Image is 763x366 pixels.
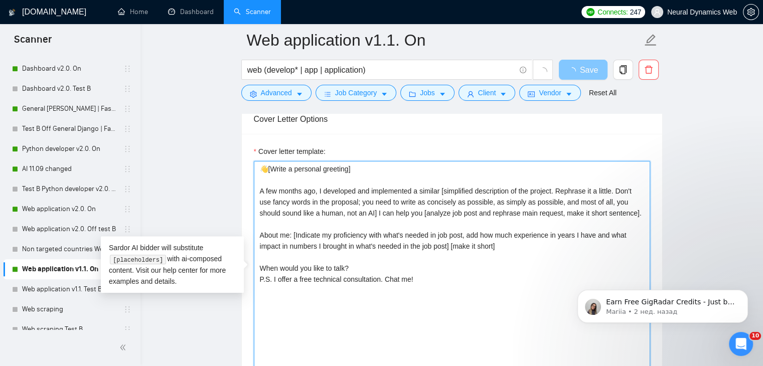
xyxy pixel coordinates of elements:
a: Web scraping Test B [22,319,117,339]
span: holder [123,225,131,233]
a: Test B Off General Django | FastAPI v2.0. [22,119,117,139]
span: caret-down [296,90,303,98]
a: Web application v2.0. Off test B [22,219,117,239]
span: Scanner [6,32,60,53]
img: logo [9,5,16,21]
a: homeHome [118,8,148,16]
span: holder [123,125,131,133]
a: Dashboard v2.0. Test B [22,79,117,99]
label: Cover letter template: [254,146,326,157]
a: Non targeted countries Web application v2.0. On [22,239,117,259]
a: help center [163,266,198,274]
span: Connects: [597,7,628,18]
span: Advanced [261,87,292,98]
button: barsJob Categorycaret-down [316,85,396,101]
span: edit [644,34,657,47]
span: Job Category [335,87,377,98]
div: Sardor AI bidder will substitute with ai-composed content. Visit our for more examples and details. [101,236,244,293]
span: holder [123,165,131,173]
button: userClientcaret-down [459,85,516,101]
span: loading [568,67,580,75]
span: caret-down [381,90,388,98]
span: setting [743,8,758,16]
input: Search Freelance Jobs... [247,64,515,76]
span: delete [639,65,658,74]
a: Web application v1.1. Test B Off [22,279,117,299]
span: setting [250,90,257,98]
span: copy [614,65,633,74]
a: AI 11.09 changed [22,159,117,179]
span: Save [580,64,598,76]
a: Test B Python developer v2.0. Off [22,179,117,199]
span: folder [409,90,416,98]
button: delete [639,60,659,80]
span: holder [123,85,131,93]
iframe: Intercom live chat [729,332,753,356]
span: Vendor [539,87,561,98]
a: Web application v2.0. On [22,199,117,219]
span: holder [123,65,131,73]
input: Scanner name... [247,28,642,53]
a: searchScanner [234,8,271,16]
span: caret-down [439,90,446,98]
button: Save [559,60,607,80]
span: holder [123,205,131,213]
img: upwork-logo.png [586,8,594,16]
a: Web scraping [22,299,117,319]
span: holder [123,105,131,113]
span: loading [538,67,547,76]
code: [placeholders] [110,255,166,265]
span: holder [123,185,131,193]
a: Dashboard v2.0. On [22,59,117,79]
a: Web application v1.1. On [22,259,117,279]
a: dashboardDashboard [168,8,214,16]
a: Python developer v2.0. On [22,139,117,159]
span: user [654,9,661,16]
span: caret-down [500,90,507,98]
span: info-circle [520,67,526,73]
span: holder [123,145,131,153]
button: copy [613,60,633,80]
span: holder [123,305,131,313]
span: 10 [749,332,761,340]
span: holder [123,325,131,333]
span: Jobs [420,87,435,98]
a: setting [743,8,759,16]
a: General [PERSON_NAME] | FastAPI v2.0. On [22,99,117,119]
button: settingAdvancedcaret-down [241,85,312,101]
iframe: To enrich screen reader interactions, please activate Accessibility in Grammarly extension settings [562,269,763,339]
button: idcardVendorcaret-down [519,85,580,101]
button: folderJobscaret-down [400,85,454,101]
span: bars [324,90,331,98]
span: user [467,90,474,98]
span: 247 [630,7,641,18]
span: double-left [119,342,129,352]
a: Reset All [589,87,617,98]
div: Cover Letter Options [254,105,650,133]
span: caret-down [565,90,572,98]
button: setting [743,4,759,20]
span: Client [478,87,496,98]
span: idcard [528,90,535,98]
